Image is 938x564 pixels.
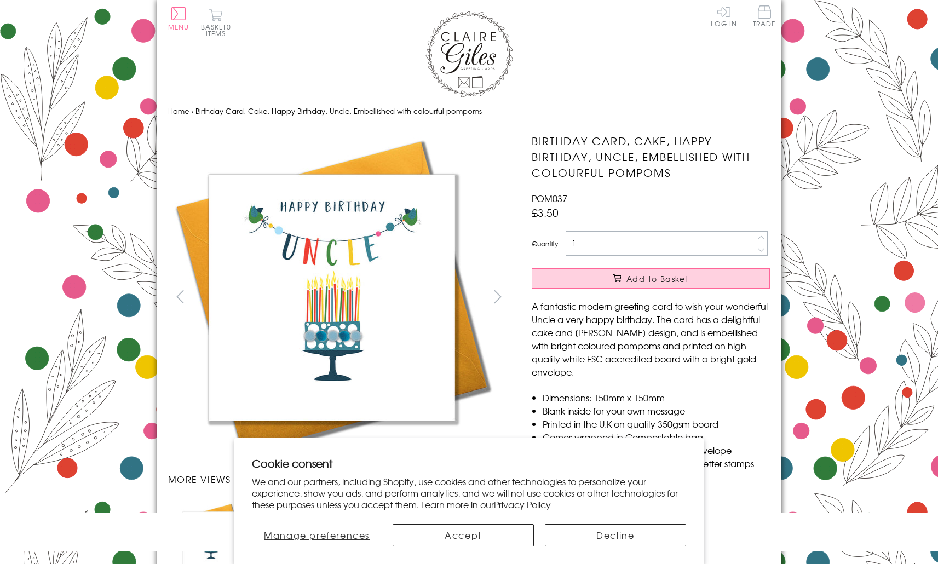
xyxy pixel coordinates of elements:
[264,528,370,542] span: Manage preferences
[494,498,551,511] a: Privacy Policy
[543,391,770,404] li: Dimensions: 150mm x 150mm
[168,7,189,30] button: Menu
[252,524,382,546] button: Manage preferences
[393,524,534,546] button: Accept
[753,5,776,27] span: Trade
[485,284,510,309] button: next
[532,239,558,249] label: Quantity
[545,524,686,546] button: Decline
[206,22,231,38] span: 0 items
[543,417,770,430] li: Printed in the U.K on quality 350gsm board
[543,430,770,444] li: Comes wrapped in Compostable bag
[201,9,231,37] button: Basket0 items
[753,5,776,29] a: Trade
[626,273,689,284] span: Add to Basket
[532,300,770,378] p: A fantastic modern greeting card to wish your wonderful Uncle a very happy birthday. The card has...
[543,404,770,417] li: Blank inside for your own message
[532,133,770,180] h1: Birthday Card, Cake, Happy Birthday, Uncle, Embellished with colourful pompoms
[252,476,686,510] p: We and our partners, including Shopify, use cookies and other technologies to personalize your ex...
[168,106,189,116] a: Home
[532,268,770,289] button: Add to Basket
[195,106,482,116] span: Birthday Card, Cake, Happy Birthday, Uncle, Embellished with colourful pompoms
[532,205,559,220] span: £3.50
[252,456,686,471] h2: Cookie consent
[532,192,567,205] span: POM037
[168,284,193,309] button: prev
[168,473,510,486] h3: More views
[168,133,496,462] img: Birthday Card, Cake, Happy Birthday, Uncle, Embellished with colourful pompoms
[711,5,737,27] a: Log In
[425,11,513,97] img: Claire Giles Greetings Cards
[168,100,770,123] nav: breadcrumbs
[510,133,838,462] img: Birthday Card, Cake, Happy Birthday, Uncle, Embellished with colourful pompoms
[168,22,189,32] span: Menu
[191,106,193,116] span: ›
